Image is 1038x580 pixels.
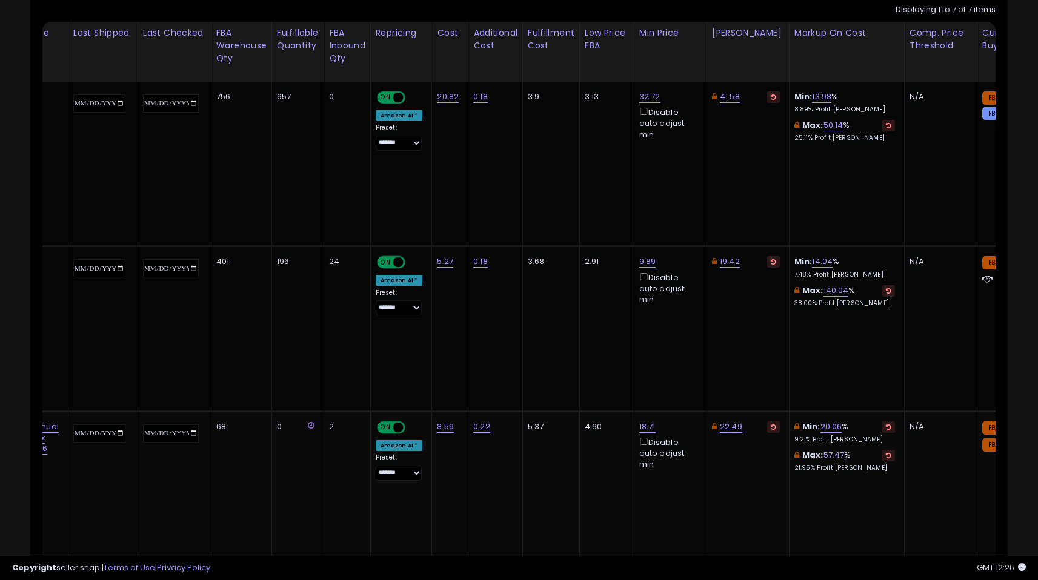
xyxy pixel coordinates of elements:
[982,421,1005,435] small: FBA
[982,91,1005,105] small: FBA
[794,256,895,278] div: %
[12,562,210,574] div: seller snap | |
[802,449,823,461] b: Max:
[138,22,211,82] th: CSV column name: cust_attr_2_Last Checked
[639,435,697,470] div: Disable auto adjust min
[794,451,799,459] i: This overrides the store level max markup for this listing
[720,255,740,268] a: 19.42
[277,421,314,432] div: 0
[329,91,361,102] div: 0
[28,421,59,455] a: manual max 19.26
[473,421,490,433] a: 0.22
[823,285,849,297] a: 140.04
[639,105,697,140] div: Disable auto adjust min
[982,438,1005,452] small: FBA
[329,421,361,432] div: 2
[820,421,842,433] a: 20.06
[639,91,660,103] a: 32.72
[28,27,63,39] div: Note
[794,105,895,114] p: 8.89% Profit [PERSON_NAME]
[794,450,895,472] div: %
[216,91,262,102] div: 756
[104,562,155,573] a: Terms of Use
[982,107,1006,120] small: FBM
[639,27,702,39] div: Min Price
[73,27,133,39] div: Last Shipped
[794,134,895,142] p: 25.11% Profit [PERSON_NAME]
[437,421,454,433] a: 8.59
[812,255,833,268] a: 14.04
[437,255,453,268] a: 5.27
[639,271,697,306] div: Disable auto adjust min
[528,91,570,102] div: 3.9
[794,27,899,39] div: Markup on Cost
[802,119,823,131] b: Max:
[277,91,314,102] div: 657
[585,27,629,52] div: Low Price FBA
[216,256,262,267] div: 401
[794,285,895,308] div: %
[823,119,843,131] a: 50.14
[216,421,262,432] div: 68
[910,27,972,52] div: Comp. Price Threshold
[639,421,656,433] a: 18.71
[376,453,423,481] div: Preset:
[473,91,488,103] a: 0.18
[794,299,895,308] p: 38.00% Profit [PERSON_NAME]
[910,91,968,102] div: N/A
[982,256,1005,269] small: FBA
[794,464,895,472] p: 21.95% Profit [PERSON_NAME]
[473,27,517,52] div: Additional Cost
[376,275,423,286] div: Amazon AI *
[376,124,423,151] div: Preset:
[585,91,625,102] div: 3.13
[802,285,823,296] b: Max:
[910,421,968,432] div: N/A
[143,27,206,39] div: Last Checked
[528,421,570,432] div: 5.37
[720,91,740,103] a: 41.58
[473,255,488,268] a: 0.18
[157,562,210,573] a: Privacy Policy
[437,91,459,103] a: 20.82
[376,110,423,121] div: Amazon AI *
[639,255,656,268] a: 9.89
[403,257,422,268] span: OFF
[585,256,625,267] div: 2.91
[403,422,422,432] span: OFF
[528,256,570,267] div: 3.68
[403,93,422,103] span: OFF
[794,421,895,444] div: %
[376,289,423,316] div: Preset:
[712,27,784,39] div: [PERSON_NAME]
[329,27,365,65] div: FBA inbound Qty
[794,255,813,267] b: Min:
[896,4,996,16] div: Displaying 1 to 7 of 7 items
[886,424,891,430] i: Revert to store-level Min Markup
[378,93,393,103] span: ON
[528,27,574,52] div: Fulfillment Cost
[794,91,813,102] b: Min:
[720,421,742,433] a: 22.49
[802,421,820,432] b: Min:
[376,440,423,451] div: Amazon AI *
[376,27,427,39] div: Repricing
[812,91,831,103] a: 13.98
[378,257,393,268] span: ON
[712,423,717,430] i: This overrides the store level Dynamic Max Price for this listing
[789,22,904,82] th: The percentage added to the cost of goods (COGS) that forms the calculator for Min & Max prices.
[794,120,895,142] div: %
[216,27,267,65] div: FBA Warehouse Qty
[977,562,1026,573] span: 2025-09-12 12:26 GMT
[910,256,968,267] div: N/A
[277,27,319,52] div: Fulfillable Quantity
[771,424,776,430] i: Revert to store-level Dynamic Max Price
[794,423,799,430] i: This overrides the store level min markup for this listing
[585,421,625,432] div: 4.60
[886,452,891,458] i: Revert to store-level Max Markup
[823,449,845,461] a: 57.47
[12,562,56,573] strong: Copyright
[277,256,314,267] div: 196
[794,91,895,114] div: %
[794,271,895,279] p: 7.48% Profit [PERSON_NAME]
